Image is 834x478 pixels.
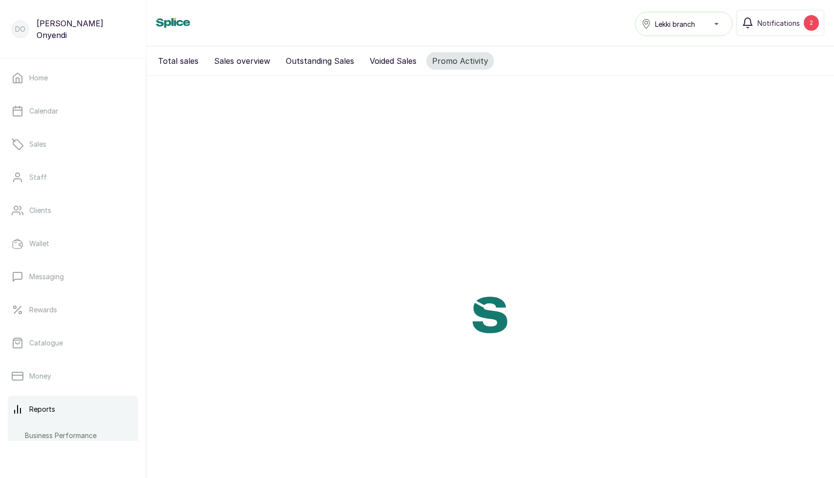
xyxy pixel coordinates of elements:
p: Calendar [29,106,58,116]
p: [PERSON_NAME] Onyendi [37,18,134,41]
p: Messaging [29,272,64,282]
div: 2 [804,15,819,31]
button: Lekki branch [635,12,733,36]
p: Sales [29,139,46,149]
p: Business Performance [25,431,97,440]
p: Rewards [29,305,57,315]
button: Total sales [152,52,204,70]
button: Outstanding Sales [280,52,360,70]
a: Staff [8,164,138,191]
button: Promo Activity [426,52,494,70]
span: Notifications [757,18,800,28]
a: Rewards [8,296,138,324]
button: Sales overview [208,52,276,70]
a: Calendar [8,97,138,125]
a: Clients [8,197,138,224]
p: Money [29,371,51,381]
p: DO [15,24,25,34]
p: Staff [29,172,47,182]
p: Wallet [29,239,49,249]
button: Notifications2 [736,10,824,36]
button: Voided Sales [364,52,422,70]
a: Reports [8,396,138,423]
p: Home [29,73,48,83]
a: Business Performance [25,427,97,444]
p: Clients [29,206,51,215]
p: Catalogue [29,338,63,348]
a: Catalogue [8,329,138,357]
a: Sales [8,131,138,158]
a: Messaging [8,263,138,290]
a: Home [8,64,138,92]
a: Money [8,363,138,390]
p: Reports [29,404,55,414]
a: Wallet [8,230,138,257]
span: Lekki branch [655,19,695,29]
